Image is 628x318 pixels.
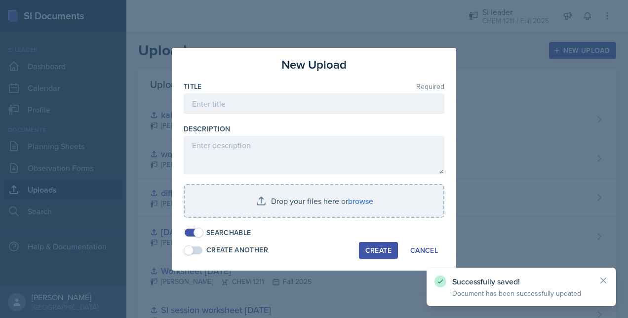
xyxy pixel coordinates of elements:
[184,93,444,114] input: Enter title
[359,242,398,259] button: Create
[184,81,202,91] label: Title
[281,56,347,74] h3: New Upload
[410,246,438,254] div: Cancel
[404,242,444,259] button: Cancel
[452,277,590,286] p: Successfully saved!
[365,246,392,254] div: Create
[184,124,231,134] label: Description
[206,245,268,255] div: Create Another
[416,83,444,90] span: Required
[206,228,251,238] div: Searchable
[452,288,590,298] p: Document has been successfully updated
